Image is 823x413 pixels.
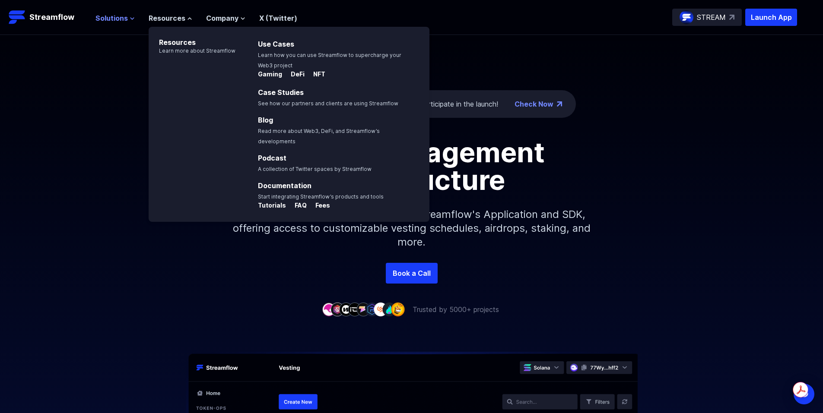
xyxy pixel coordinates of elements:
[308,202,330,211] a: Fees
[365,303,379,316] img: company-6
[374,303,388,316] img: company-7
[95,13,135,23] button: Solutions
[672,9,742,26] a: STREAM
[258,71,284,79] a: Gaming
[258,181,311,190] a: Documentation
[308,201,330,210] p: Fees
[9,9,26,26] img: Streamflow Logo
[258,193,384,200] span: Start integrating Streamflow’s products and tools
[258,70,282,79] p: Gaming
[339,303,353,316] img: company-3
[288,201,307,210] p: FAQ
[226,194,597,263] p: Simplify your token distribution with Streamflow's Application and SDK, offering access to custom...
[258,52,401,69] span: Learn how you can use Streamflow to supercharge your Web3 project
[391,303,405,316] img: company-9
[697,12,726,22] p: STREAM
[288,202,308,211] a: FAQ
[206,13,245,23] button: Company
[306,71,325,79] a: NFT
[258,201,286,210] p: Tutorials
[149,13,185,23] span: Resources
[258,202,288,211] a: Tutorials
[284,71,306,79] a: DeFi
[258,166,372,172] span: A collection of Twitter spaces by Streamflow
[515,99,553,109] a: Check Now
[206,13,238,23] span: Company
[382,303,396,316] img: company-8
[149,47,235,54] p: Learn more about Streamflow
[680,10,693,24] img: streamflow-logo-circle.png
[386,263,438,284] a: Book a Call
[306,70,325,79] p: NFT
[258,116,273,124] a: Blog
[348,303,362,316] img: company-4
[258,88,304,97] a: Case Studies
[284,70,305,79] p: DeFi
[258,128,380,145] span: Read more about Web3, DeFi, and Streamflow’s developments
[9,9,87,26] a: Streamflow
[413,304,499,315] p: Trusted by 5000+ projects
[149,13,192,23] button: Resources
[330,303,344,316] img: company-2
[258,154,286,162] a: Podcast
[149,27,235,47] p: Resources
[259,14,297,22] a: X (Twitter)
[745,9,797,26] button: Launch App
[258,100,398,107] span: See how our partners and clients are using Streamflow
[322,303,336,316] img: company-1
[258,40,294,48] a: Use Cases
[356,303,370,316] img: company-5
[729,15,734,20] img: top-right-arrow.svg
[29,11,74,23] p: Streamflow
[557,101,562,107] img: top-right-arrow.png
[95,13,128,23] span: Solutions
